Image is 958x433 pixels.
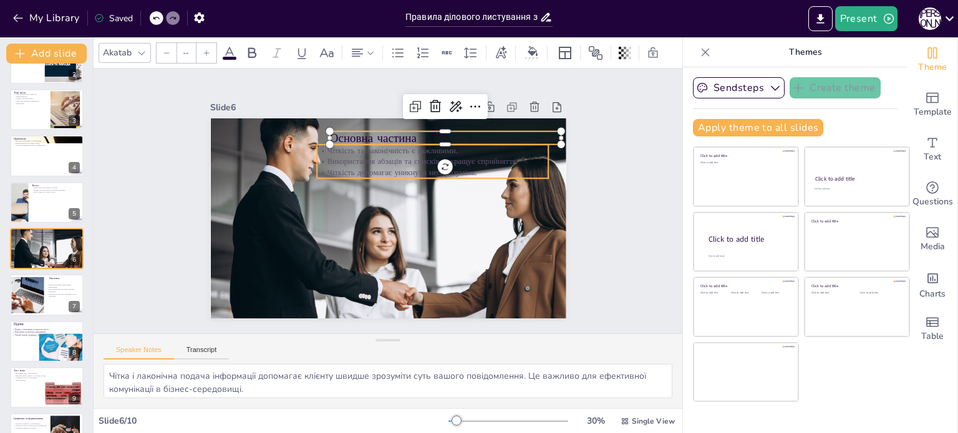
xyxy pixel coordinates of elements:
div: Click to add text [860,292,899,295]
button: Add slide [6,44,87,64]
span: Questions [912,195,953,209]
div: 3 [69,115,80,126]
div: Add a table [907,307,957,351]
div: Click to add title [700,283,790,288]
div: 2 [10,42,84,83]
span: Single View [632,416,675,426]
p: Тема повинна бути чіткою та інформативною. [14,93,47,97]
div: 8 [69,347,80,358]
p: Чіткість та лаконічність є важливими. [357,114,551,259]
button: Create theme [790,77,881,98]
div: 9 [10,367,84,408]
p: Граматика та форматування [14,416,47,420]
div: Click to add title [815,175,898,183]
div: Click to add text [811,292,851,295]
button: Export to PowerPoint [808,6,833,31]
p: Ретельна перевірка є обов'язковою. [14,422,47,425]
div: 3 [10,89,84,130]
div: 5 [69,208,80,219]
textarea: Чітка і лаконічна подача інформації допомагає клієнту швидше зрозуміти суть вашого повідомлення. ... [104,364,672,398]
p: Основна частина [35,231,83,234]
input: Insert title [405,8,539,26]
p: Підпис [14,321,79,326]
p: Використовуйте просту та зрозумілу мову. [14,374,47,377]
p: Уникати загальних фраз. [14,98,47,100]
p: Візуальна чистота важлива для сприйняття. [14,424,47,427]
span: Theme [918,60,947,74]
p: Уникайте агресії та емоційних висловлювань. [14,377,47,381]
div: Add ready made slides [907,82,957,127]
div: 7 [10,274,84,315]
button: My Library [9,8,85,28]
div: Х [PERSON_NAME] [919,7,941,30]
div: 6 [10,228,84,269]
p: Themes [715,37,895,67]
span: Template [914,105,952,119]
span: Table [921,330,944,343]
div: 30 % [581,415,611,427]
p: Вступ [32,183,80,187]
div: Layout [555,43,575,63]
div: 6 [69,254,80,265]
p: Загальне привітання також є прийнятним. [14,145,80,147]
p: Ввічливе привітання є обов'язковим. [14,140,80,143]
div: Click to add title [709,234,788,245]
p: Тон і мова [14,369,47,373]
span: Text [924,150,941,164]
p: Використовуйте ім'я, якщо знаєте. [14,142,80,145]
p: Ввічливий тон є обов'язковим. [14,372,47,374]
div: Click to add title [700,153,790,158]
p: Чітка тема підвищує ймовірність прочитання. [14,100,47,104]
div: Add charts and graphs [907,262,957,307]
div: Change the overall theme [907,37,957,82]
p: Основна частина [373,109,570,258]
p: Чіткість допомагає уникнути непорозумінь. [344,131,538,276]
p: Використання абзаців та списків покращує сприйняття. [32,236,80,238]
div: 4 [69,162,80,173]
div: 5 [10,182,84,223]
p: Вступ має бути чітким і стислим. [32,186,80,189]
p: Включайте контактну інформацію. [12,331,74,334]
p: Привітання [14,137,80,141]
div: Saved [94,12,133,24]
p: Чіткий підпис підвищує довіру. [12,333,74,336]
div: Add images, graphics, shapes or video [907,217,957,262]
div: Slide 6 [296,16,481,155]
span: Position [588,45,603,60]
div: Click to add body [709,255,787,258]
p: Помилки підривають довіру. [14,427,47,429]
div: Click to add text [815,188,898,191]
div: Click to add text [700,292,728,295]
div: Click to add text [700,161,790,164]
span: Media [921,240,945,254]
div: 2 [69,69,80,80]
div: 9 [69,393,80,404]
div: Add text boxes [907,127,957,172]
div: Background color [523,46,542,59]
button: Speaker Notes [104,346,174,359]
span: Charts [919,287,946,301]
div: Click to add text [731,292,759,295]
button: Apply theme to all slides [693,119,823,136]
div: Akatab [100,44,134,61]
div: Text effects [491,43,510,63]
p: Чіткість допомагає уникнути непорозумінь. [32,238,80,240]
button: Transcript [174,346,230,359]
p: Вступ задає тон усьому листу. [32,191,80,193]
p: Підпис є важливим елементом листа. [12,328,74,331]
div: Slide 6 / 10 [99,415,448,427]
p: Резюме допомагає підсумувати інформацію. [47,284,80,288]
div: Click to add title [811,283,901,288]
p: Згадка про попереднє спілкування важлива. [32,189,80,191]
p: Чітке зазначення наступних кроків є важливим. [47,288,80,293]
p: Завершення листа на позитивній ноті є корисним. [47,293,80,297]
div: Click to add text [762,292,790,295]
button: Sendsteps [693,77,785,98]
div: 4 [10,135,84,176]
p: Висновок [49,277,82,280]
button: Х [PERSON_NAME] [919,6,941,31]
div: Get real-time input from your audience [907,172,957,217]
button: Present [835,6,898,31]
div: 8 [10,321,84,362]
div: 7 [69,301,80,312]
